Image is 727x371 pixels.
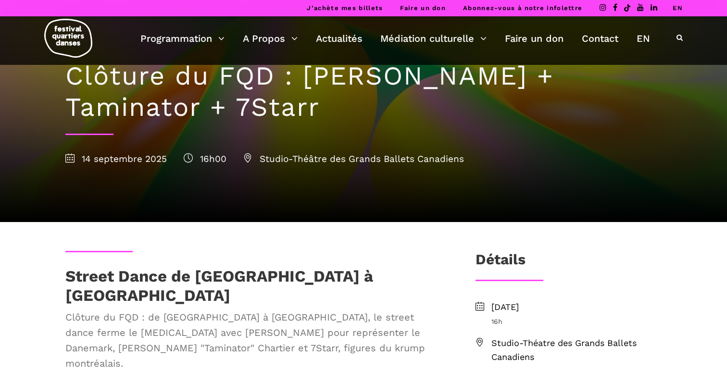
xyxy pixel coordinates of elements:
h1: Street Dance de [GEOGRAPHIC_DATA] à [GEOGRAPHIC_DATA] [65,267,444,305]
a: A Propos [243,30,298,47]
a: Abonnez-vous à notre infolettre [463,4,582,12]
h1: Clôture du FQD : [PERSON_NAME] + Taminator + 7Starr [65,61,662,123]
a: Programmation [140,30,225,47]
a: Médiation culturelle [380,30,487,47]
span: 16h [491,316,662,327]
img: logo-fqd-med [44,19,92,58]
a: EN [673,4,683,12]
span: [DATE] [491,300,662,314]
a: EN [637,30,650,47]
a: Actualités [316,30,363,47]
span: Studio-Théâtre des Grands Ballets Canadiens [243,153,464,164]
span: 14 septembre 2025 [65,153,167,164]
a: J’achète mes billets [307,4,383,12]
span: Studio-Théatre des Grands Ballets Canadiens [491,336,662,364]
a: Faire un don [400,4,446,12]
span: Clôture du FQD : de [GEOGRAPHIC_DATA] à [GEOGRAPHIC_DATA], le street dance ferme le [MEDICAL_DATA... [65,309,444,371]
span: 16h00 [184,153,226,164]
a: Faire un don [505,30,564,47]
a: Contact [582,30,618,47]
h3: Détails [476,251,526,275]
